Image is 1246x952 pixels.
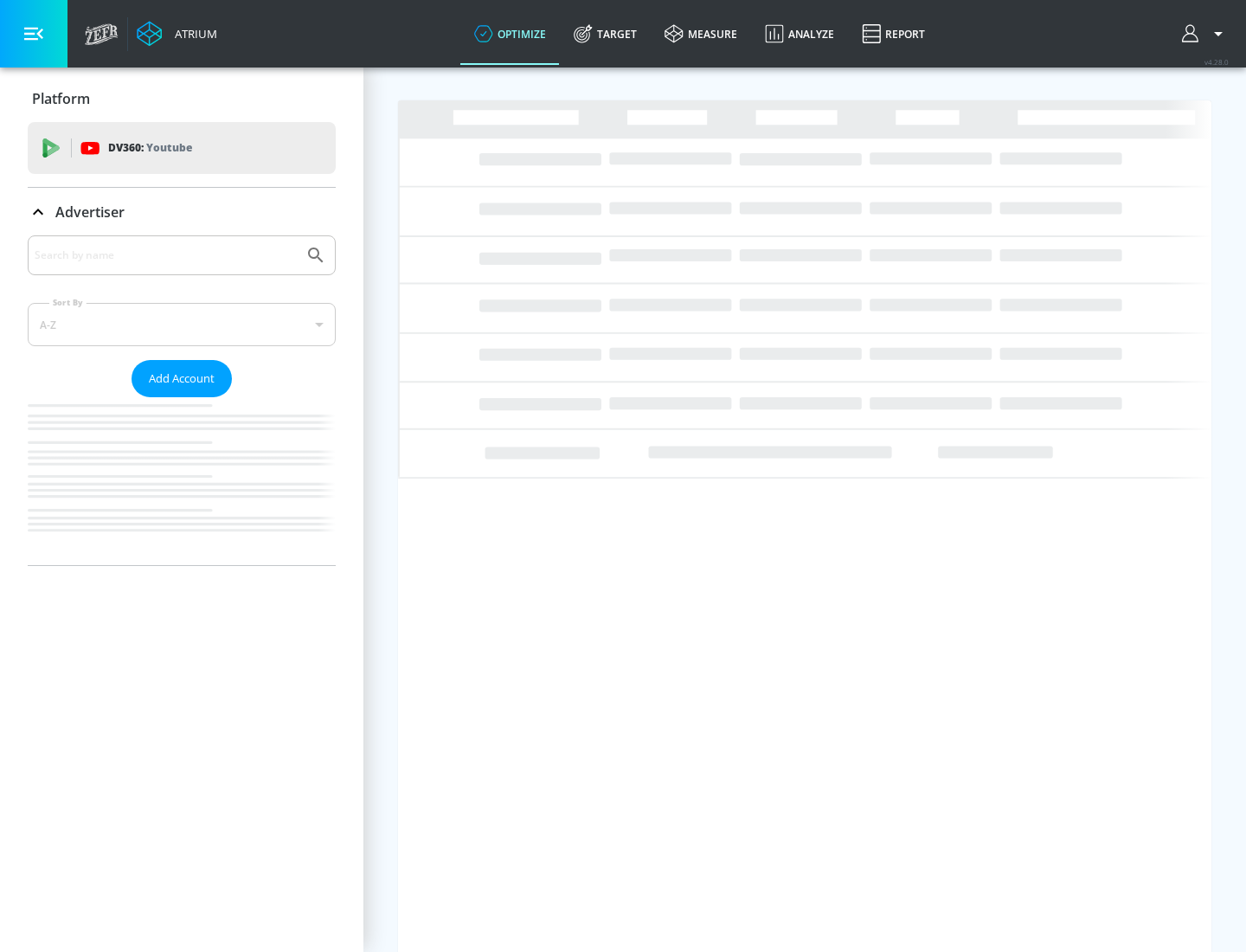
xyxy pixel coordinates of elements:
[28,303,336,346] div: A-Z
[28,397,336,565] nav: list of Advertiser
[28,235,336,565] div: Advertiser
[751,3,848,65] a: Analyze
[560,3,651,65] a: Target
[32,89,90,108] p: Platform
[28,122,336,174] div: DV360: Youtube
[35,244,297,267] input: Search by name
[108,138,192,158] p: DV360:
[460,3,560,65] a: optimize
[146,138,192,157] p: Youtube
[49,297,87,308] label: Sort By
[848,3,939,65] a: Report
[28,74,336,123] div: Platform
[132,360,232,397] button: Add Account
[168,26,217,42] div: Atrium
[28,188,336,236] div: Advertiser
[651,3,751,65] a: measure
[137,21,217,47] a: Atrium
[1204,57,1229,67] span: v 4.28.0
[55,203,125,222] p: Advertiser
[149,369,215,389] span: Add Account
